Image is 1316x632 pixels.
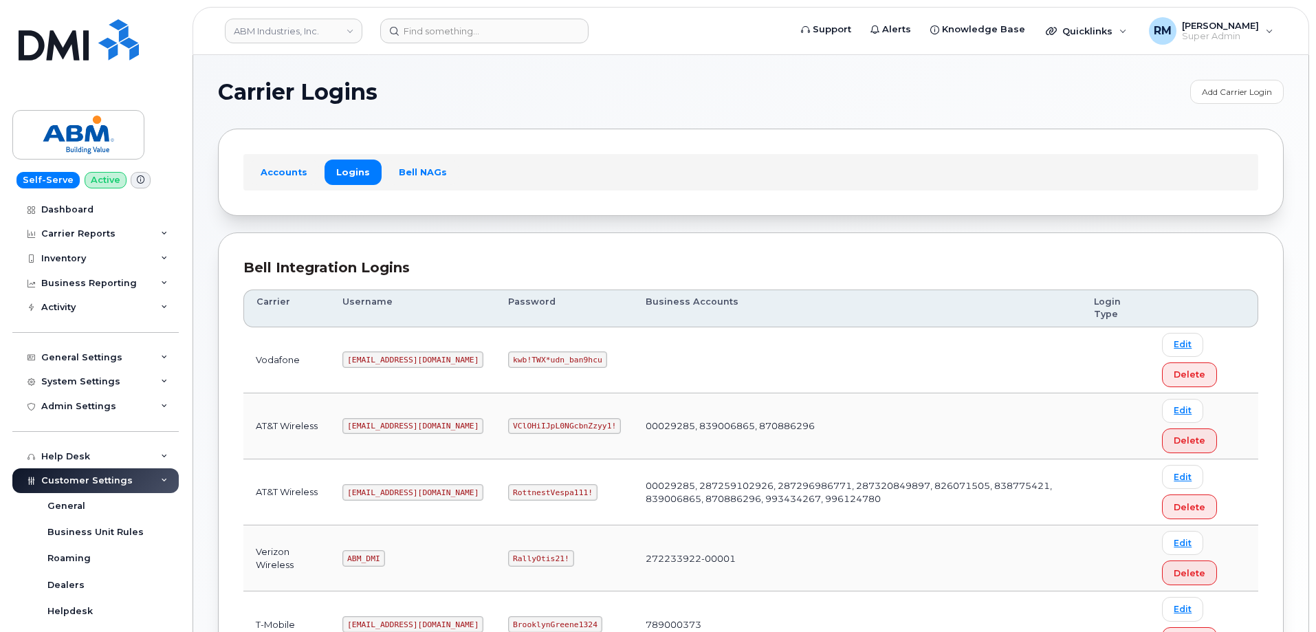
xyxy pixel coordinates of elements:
a: Accounts [249,160,319,184]
code: RallyOtis21! [508,550,573,567]
span: Delete [1174,501,1205,514]
td: Vodafone [243,327,330,393]
code: [EMAIL_ADDRESS][DOMAIN_NAME] [342,351,483,368]
code: VClOHiIJpL0NGcbnZzyy1! [508,418,621,435]
a: Add Carrier Login [1190,80,1284,104]
code: RottnestVespa111! [508,484,597,501]
button: Delete [1162,428,1217,453]
button: Delete [1162,494,1217,519]
th: Password [496,290,633,327]
th: Business Accounts [633,290,1082,327]
td: 272233922-00001 [633,525,1082,591]
a: Edit [1162,399,1203,423]
button: Delete [1162,560,1217,585]
td: AT&T Wireless [243,393,330,459]
span: Carrier Logins [218,82,377,102]
a: Logins [325,160,382,184]
div: Bell Integration Logins [243,258,1258,278]
td: 00029285, 839006865, 870886296 [633,393,1082,459]
code: [EMAIL_ADDRESS][DOMAIN_NAME] [342,484,483,501]
a: Edit [1162,597,1203,621]
code: ABM_DMI [342,550,384,567]
td: AT&T Wireless [243,459,330,525]
a: Edit [1162,465,1203,489]
span: Delete [1174,567,1205,580]
span: Delete [1174,434,1205,447]
th: Login Type [1082,290,1150,327]
th: Carrier [243,290,330,327]
code: [EMAIL_ADDRESS][DOMAIN_NAME] [342,418,483,435]
td: Verizon Wireless [243,525,330,591]
a: Edit [1162,333,1203,357]
code: kwb!TWX*udn_ban9hcu [508,351,606,368]
th: Username [330,290,496,327]
span: Delete [1174,368,1205,381]
a: Bell NAGs [387,160,459,184]
a: Edit [1162,531,1203,555]
td: 00029285, 287259102926, 287296986771, 287320849897, 826071505, 838775421, 839006865, 870886296, 9... [633,459,1082,525]
button: Delete [1162,362,1217,387]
